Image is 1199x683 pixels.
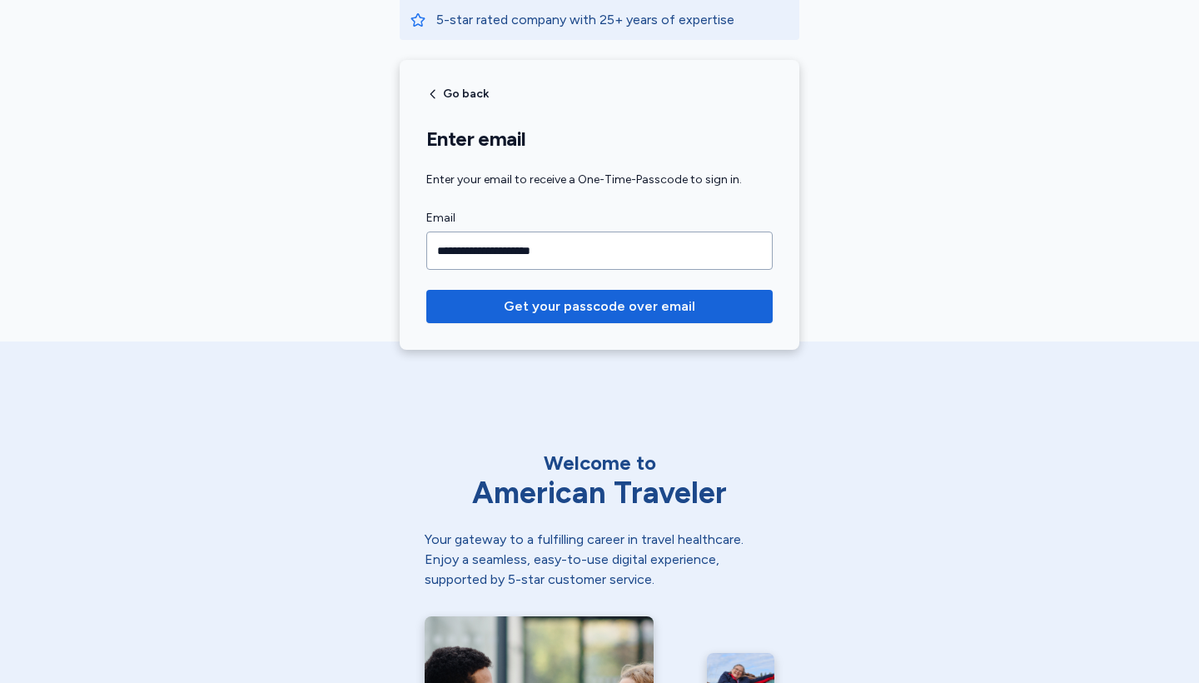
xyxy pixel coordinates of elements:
[425,476,774,510] div: American Traveler
[426,232,773,270] input: Email
[504,297,695,317] span: Get your passcode over email
[426,290,773,323] button: Get your passcode over email
[425,450,774,476] div: Welcome to
[426,127,773,152] h1: Enter email
[426,172,773,188] div: Enter your email to receive a One-Time-Passcode to sign in.
[426,208,773,228] label: Email
[426,87,489,101] button: Go back
[425,530,774,590] div: Your gateway to a fulfilling career in travel healthcare. Enjoy a seamless, easy-to-use digital e...
[443,88,489,100] span: Go back
[436,10,789,30] p: 5-star rated company with 25+ years of expertise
